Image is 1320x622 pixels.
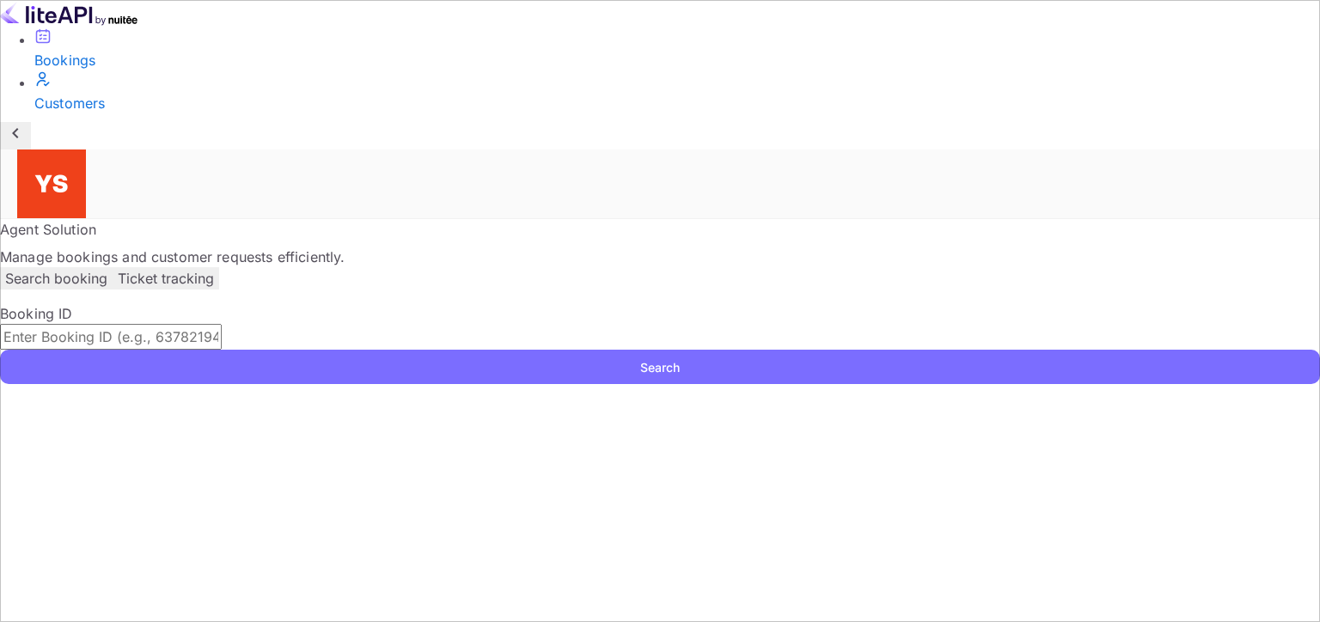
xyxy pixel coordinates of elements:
p: Ticket tracking [118,268,214,289]
a: Customers [34,70,1320,113]
div: Customers [34,93,1320,113]
img: Yandex Support [17,149,86,218]
p: Search booking [5,268,107,289]
div: Bookings [34,50,1320,70]
a: Bookings [34,27,1320,70]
